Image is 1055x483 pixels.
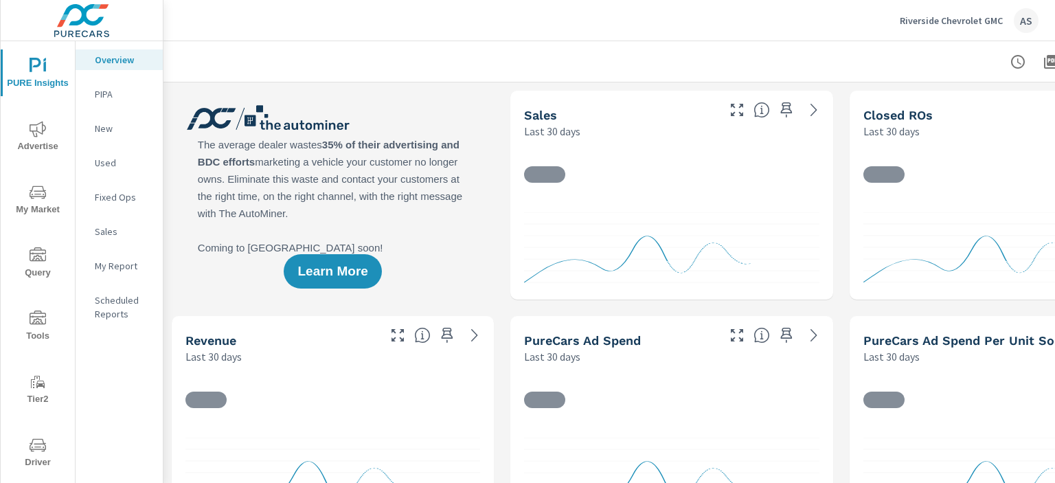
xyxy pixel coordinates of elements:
div: PIPA [76,84,163,104]
p: Last 30 days [185,348,242,365]
span: Save this to your personalized report [775,324,797,346]
div: Overview [76,49,163,70]
p: Last 30 days [524,348,580,365]
h5: Closed ROs [863,108,933,122]
p: My Report [95,259,152,273]
button: Make Fullscreen [726,99,748,121]
a: See more details in report [464,324,486,346]
button: Make Fullscreen [387,324,409,346]
p: PIPA [95,87,152,101]
span: Advertise [5,121,71,155]
span: PURE Insights [5,58,71,91]
span: Total sales revenue over the selected date range. [Source: This data is sourced from the dealer’s... [414,327,431,344]
a: See more details in report [803,324,825,346]
div: Used [76,153,163,173]
span: Tier2 [5,374,71,407]
span: Learn More [297,265,367,278]
div: Scheduled Reports [76,290,163,324]
p: New [95,122,152,135]
button: Learn More [284,254,381,289]
span: My Market [5,184,71,218]
h5: Revenue [185,333,236,348]
p: Last 30 days [863,123,920,139]
p: Used [95,156,152,170]
p: Sales [95,225,152,238]
div: Fixed Ops [76,187,163,207]
a: See more details in report [803,99,825,121]
p: Fixed Ops [95,190,152,204]
div: My Report [76,256,163,276]
p: Riverside Chevrolet GMC [900,14,1003,27]
button: Make Fullscreen [726,324,748,346]
p: Last 30 days [863,348,920,365]
span: Query [5,247,71,281]
span: Save this to your personalized report [436,324,458,346]
span: Tools [5,311,71,344]
h5: Sales [524,108,557,122]
p: Last 30 days [524,123,580,139]
p: Scheduled Reports [95,293,152,321]
span: Number of vehicles sold by the dealership over the selected date range. [Source: This data is sou... [753,102,770,118]
p: Overview [95,53,152,67]
div: AS [1014,8,1039,33]
div: New [76,118,163,139]
span: Save this to your personalized report [775,99,797,121]
span: Driver [5,437,71,471]
div: Sales [76,221,163,242]
span: Total cost of media for all PureCars channels for the selected dealership group over the selected... [753,327,770,344]
h5: PureCars Ad Spend [524,333,641,348]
